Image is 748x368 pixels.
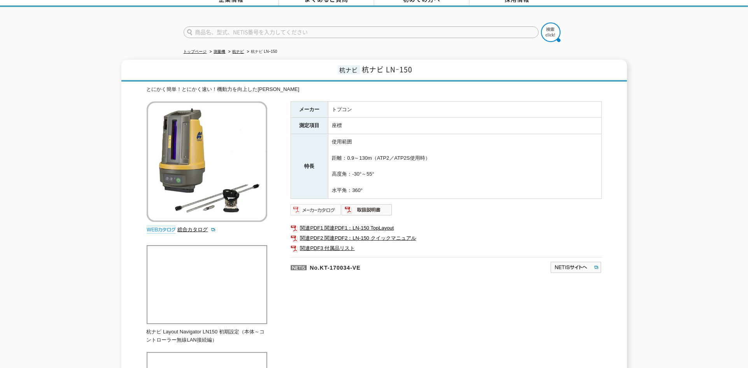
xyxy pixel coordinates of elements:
[342,209,392,215] a: 取扱説明書
[291,118,328,134] th: 測定項目
[291,209,342,215] a: メーカーカタログ
[214,49,226,54] a: 測量機
[233,49,244,54] a: 杭ナビ
[338,65,360,74] span: 杭ナビ
[328,118,601,134] td: 座標
[184,26,539,38] input: 商品名、型式、NETIS番号を入力してください
[550,261,602,274] img: NETISサイトへ
[184,49,207,54] a: トップページ
[147,328,267,344] p: 杭ナビ Layout Navigator LN150 初期設定（本体～コントローラー無線LAN接続編）
[291,233,602,243] a: 関連PDF2 関連PDF2：LN-150 クイックマニュアル
[291,134,328,199] th: 特長
[291,204,342,216] img: メーカーカタログ
[147,85,602,94] div: とにかく簡単！とにかく速い！機動力を向上した[PERSON_NAME]
[291,257,475,276] p: No.KT-170034-VE
[342,204,392,216] img: 取扱説明書
[147,101,267,222] img: 杭ナビ LNｰ150
[541,23,561,42] img: btn_search.png
[291,223,602,233] a: 関連PDF1 関連PDF1：LN-150 TopLayout
[245,48,277,56] li: 杭ナビ LNｰ150
[178,227,216,232] a: 総合カタログ
[291,243,602,253] a: 関連PDF3 付属品リスト
[328,134,601,199] td: 使用範囲 距離：0.9～130m（ATP2／ATP2S使用時） 高度角：-30°～55° 水平角：360°
[328,101,601,118] td: トプコン
[362,64,413,75] span: 杭ナビ LNｰ150
[147,226,176,234] img: webカタログ
[291,101,328,118] th: メーカー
